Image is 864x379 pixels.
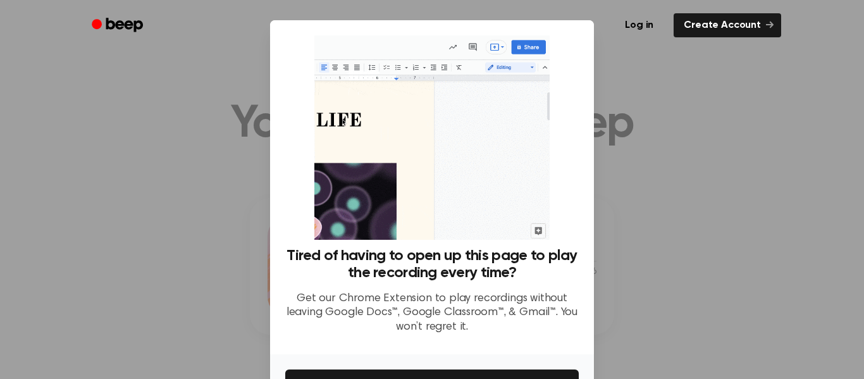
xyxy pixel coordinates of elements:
[674,13,781,37] a: Create Account
[285,292,579,335] p: Get our Chrome Extension to play recordings without leaving Google Docs™, Google Classroom™, & Gm...
[285,247,579,282] h3: Tired of having to open up this page to play the recording every time?
[83,13,154,38] a: Beep
[314,35,549,240] img: Beep extension in action
[612,11,666,40] a: Log in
